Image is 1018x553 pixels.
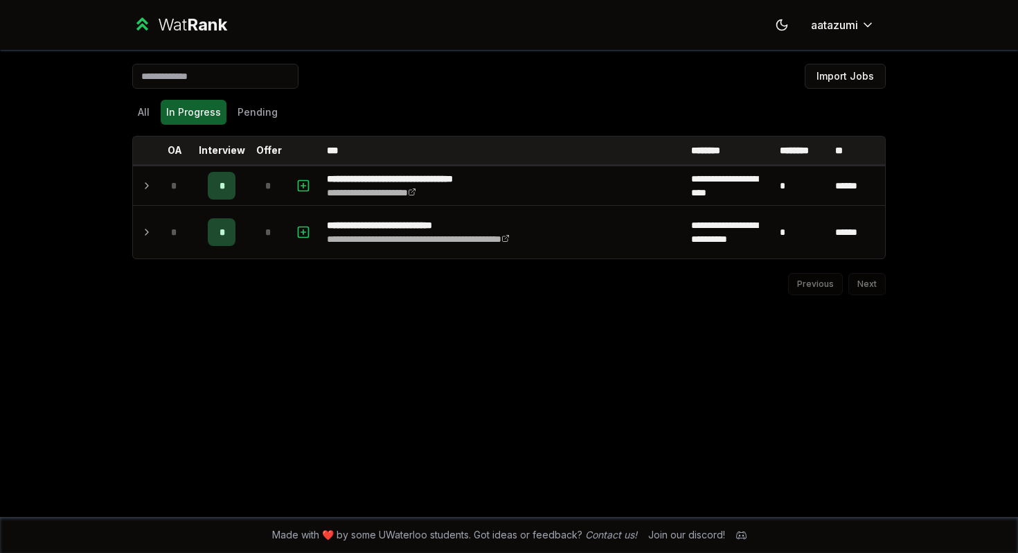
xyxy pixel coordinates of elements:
button: Import Jobs [805,64,886,89]
div: Wat [158,14,227,36]
button: Pending [232,100,283,125]
p: Interview [199,143,245,157]
span: aatazumi [811,17,858,33]
button: In Progress [161,100,226,125]
span: Rank [187,15,227,35]
button: All [132,100,155,125]
a: Contact us! [585,529,637,541]
p: OA [168,143,182,157]
button: aatazumi [800,12,886,37]
span: Made with ❤️ by some UWaterloo students. Got ideas or feedback? [272,528,637,542]
p: Offer [256,143,282,157]
div: Join our discord! [648,528,725,542]
a: WatRank [132,14,227,36]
